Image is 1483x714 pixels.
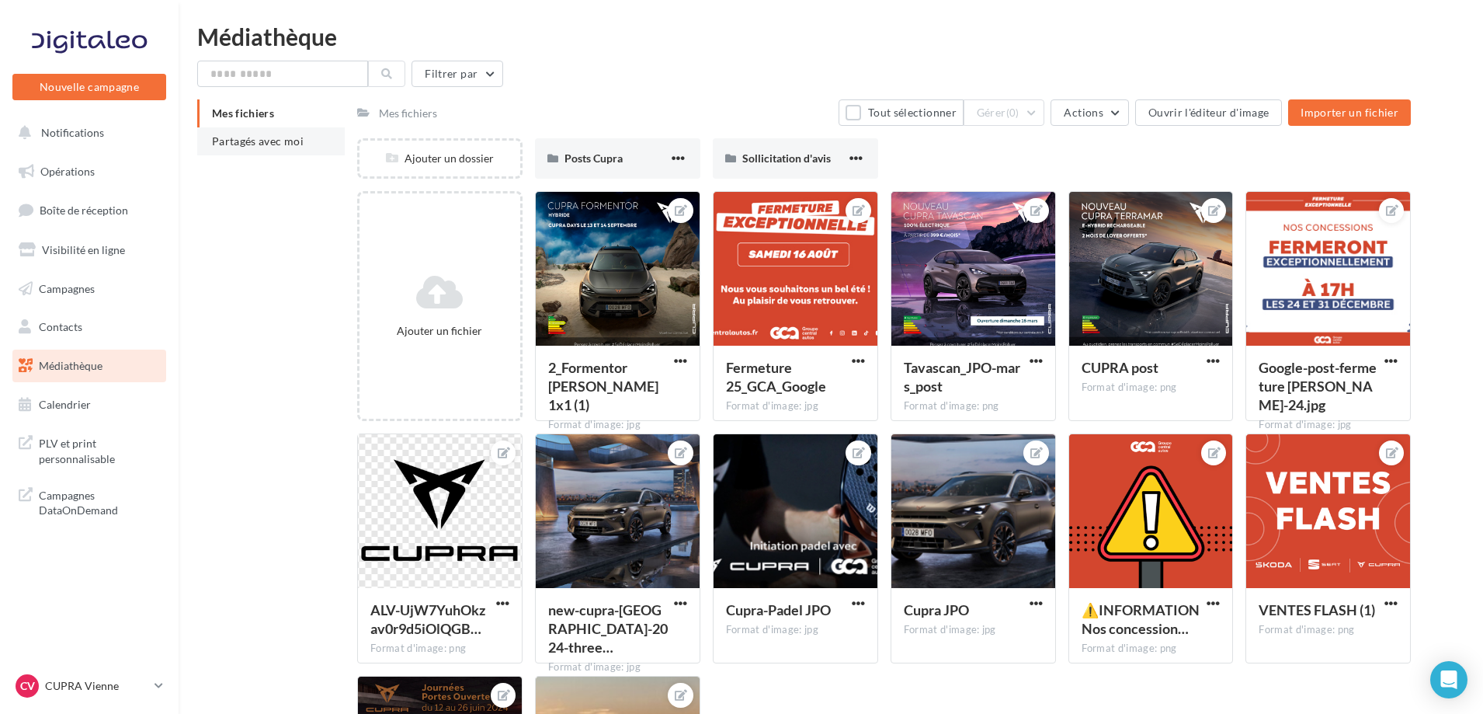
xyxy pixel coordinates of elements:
[212,134,304,148] span: Partagés avec moi
[1082,642,1221,656] div: Format d'image: png
[370,642,509,656] div: Format d'image: png
[9,427,169,472] a: PLV et print personnalisable
[12,74,166,100] button: Nouvelle campagne
[1082,381,1221,395] div: Format d'image: png
[370,601,485,637] span: ALV-UjW7YuhOkzav0r9d5iOlQGBZQQvNN5O3IQTkh2RBQ9XH9pjPYVud
[212,106,274,120] span: Mes fichiers
[548,660,687,674] div: Format d'image: jpg
[40,165,95,178] span: Opérations
[39,398,91,411] span: Calendrier
[39,281,95,294] span: Campagnes
[9,234,169,266] a: Visibilité en ligne
[9,311,169,343] a: Contacts
[9,350,169,382] a: Médiathèque
[9,273,169,305] a: Campagnes
[904,399,1043,413] div: Format d'image: png
[39,433,160,466] span: PLV et print personnalisable
[9,155,169,188] a: Opérations
[39,320,82,333] span: Contacts
[42,243,125,256] span: Visibilité en ligne
[1288,99,1411,126] button: Importer un fichier
[359,151,520,166] div: Ajouter un dossier
[9,117,163,149] button: Notifications
[839,99,963,126] button: Tout sélectionner
[1006,106,1019,119] span: (0)
[904,623,1043,637] div: Format d'image: jpg
[45,678,148,694] p: CUPRA Vienne
[1082,359,1158,376] span: CUPRA post
[1051,99,1128,126] button: Actions
[1259,359,1377,413] span: Google-post-fermeture noel-24.jpg
[1430,661,1467,698] div: Open Intercom Messenger
[964,99,1045,126] button: Gérer(0)
[726,399,865,413] div: Format d'image: jpg
[412,61,503,87] button: Filtrer par
[379,106,437,121] div: Mes fichiers
[40,204,128,217] span: Boîte de réception
[20,678,35,694] span: CV
[904,359,1020,395] span: Tavascan_JPO-mars_post
[1259,623,1398,637] div: Format d'image: png
[1259,601,1375,618] span: VENTES FLASH (1)
[548,418,687,432] div: Format d'image: jpg
[1064,106,1103,119] span: Actions
[9,388,169,421] a: Calendrier
[9,193,169,227] a: Boîte de réception
[1301,106,1398,119] span: Importer un fichier
[1082,601,1200,637] span: ⚠️INFORMATION Nos concessions de Vienne ne sont joignables ni par téléphone, ni par internet pour...
[726,623,865,637] div: Format d'image: jpg
[726,601,831,618] span: Cupra-Padel JPO
[726,359,826,395] span: Fermeture 25_GCA_Google
[564,152,623,165] span: Posts Cupra
[548,601,668,656] span: new-cupra-formentor-2024-three-quarter-front-view
[742,152,831,165] span: Sollicitation d'avis
[1259,418,1398,432] div: Format d'image: jpg
[366,323,514,339] div: Ajouter un fichier
[12,671,166,701] a: CV CUPRA Vienne
[39,485,160,518] span: Campagnes DataOnDemand
[197,25,1464,48] div: Médiathèque
[548,359,658,413] span: 2_Formentor Loyer 1x1 (1)
[1135,99,1282,126] button: Ouvrir l'éditeur d'image
[9,479,169,524] a: Campagnes DataOnDemand
[39,359,102,372] span: Médiathèque
[41,126,104,139] span: Notifications
[904,601,969,618] span: Cupra JPO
